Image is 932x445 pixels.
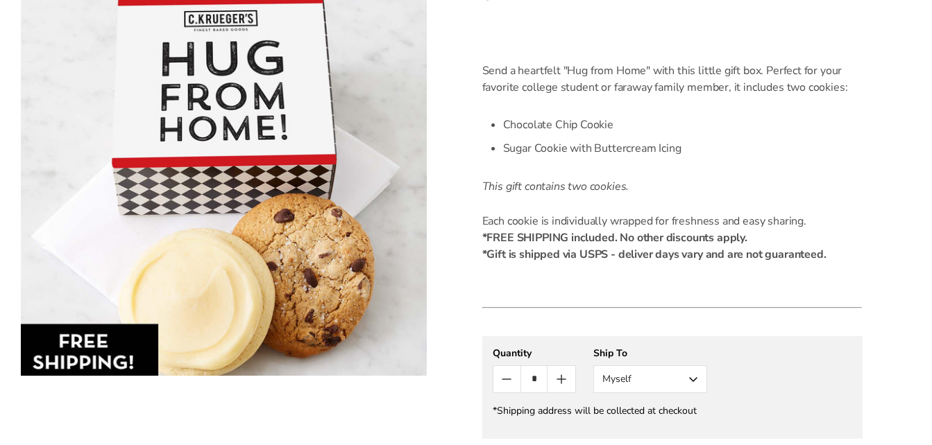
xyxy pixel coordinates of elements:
strong: *Gift is shipped via USPS - deliver days vary and are not guaranteed. [482,247,827,262]
button: Count plus [548,366,575,392]
p: Each cookie is individually wrapped for freshness and easy sharing. [482,213,862,229]
input: Quantity [520,366,548,392]
div: Quantity [493,347,576,360]
strong: *FREE SHIPPING included. No other discounts apply. [482,230,747,245]
gfm-form: New recipient [482,336,863,439]
li: Chocolate Chip Cookie [503,113,862,137]
li: Sugar Cookie with Buttercream Icing [503,137,862,160]
em: This gift contains two cookies. [482,179,629,194]
p: Send a heartfelt "Hug from Home" with this little gift box. Perfect for your favorite college stu... [482,62,862,96]
div: *Shipping address will be collected at checkout [493,404,852,417]
button: Myself [593,365,707,393]
button: Count minus [493,366,520,392]
div: Ship To [593,347,707,360]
